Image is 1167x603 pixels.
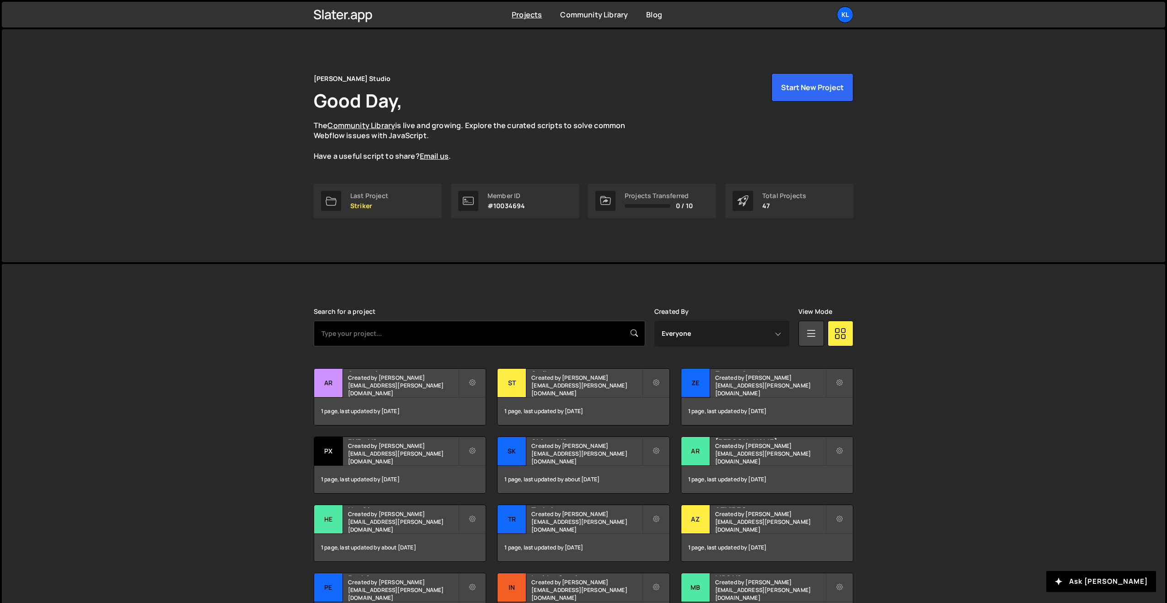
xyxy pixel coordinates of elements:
small: Created by [PERSON_NAME][EMAIL_ADDRESS][PERSON_NAME][DOMAIN_NAME] [715,578,825,602]
p: #10034694 [487,202,525,210]
button: Ask [PERSON_NAME] [1046,571,1156,592]
label: Search for a project [314,308,375,315]
a: PX PXP - V2 Created by [PERSON_NAME][EMAIL_ADDRESS][PERSON_NAME][DOMAIN_NAME] 1 page, last update... [314,436,486,494]
div: Ar [681,437,710,466]
div: [PERSON_NAME] Studio [314,73,391,84]
div: 1 page, last updated by [DATE] [314,398,486,425]
p: The is live and growing. Explore the curated scripts to solve common Webflow issues with JavaScri... [314,120,643,162]
p: 47 [762,202,806,210]
a: Community Library [560,10,628,20]
span: 0 / 10 [676,202,693,210]
h2: Skiveo V2 [531,437,642,440]
div: AZ [681,505,710,534]
div: 1 page, last updated by [DATE] [498,398,669,425]
h2: Trakalyze [531,505,642,508]
h2: PXP - V2 [348,437,458,440]
div: 1 page, last updated by [DATE] [681,466,853,493]
a: AZ AZVIDEO Created by [PERSON_NAME][EMAIL_ADDRESS][PERSON_NAME][DOMAIN_NAME] 1 page, last updated... [681,505,853,562]
div: 1 page, last updated by [DATE] [314,466,486,493]
a: Email us [420,151,449,161]
small: Created by [PERSON_NAME][EMAIL_ADDRESS][PERSON_NAME][DOMAIN_NAME] [715,510,825,533]
h2: Arntreal [348,369,458,371]
div: Last Project [350,192,388,199]
small: Created by [PERSON_NAME][EMAIL_ADDRESS][PERSON_NAME][DOMAIN_NAME] [348,578,458,602]
small: Created by [PERSON_NAME][EMAIL_ADDRESS][PERSON_NAME][DOMAIN_NAME] [531,578,642,602]
div: St [498,369,526,398]
small: Created by [PERSON_NAME][EMAIL_ADDRESS][PERSON_NAME][DOMAIN_NAME] [531,510,642,533]
div: Sk [498,437,526,466]
a: He HeySimon Created by [PERSON_NAME][EMAIL_ADDRESS][PERSON_NAME][DOMAIN_NAME] 1 page, last update... [314,505,486,562]
p: Striker [350,202,388,210]
div: 1 page, last updated by about [DATE] [498,466,669,493]
div: MB [681,573,710,602]
input: Type your project... [314,321,645,346]
div: 1 page, last updated by [DATE] [498,534,669,561]
h2: [PERSON_NAME] [715,437,825,440]
a: Ar Arntreal Created by [PERSON_NAME][EMAIL_ADDRESS][PERSON_NAME][DOMAIN_NAME] 1 page, last update... [314,368,486,425]
button: Start New Project [771,73,853,102]
div: He [314,505,343,534]
a: Projects [512,10,542,20]
label: Created By [654,308,689,315]
small: Created by [PERSON_NAME][EMAIL_ADDRESS][PERSON_NAME][DOMAIN_NAME] [348,374,458,397]
a: Kl [837,6,853,23]
div: 1 page, last updated by [DATE] [681,398,853,425]
a: Tr Trakalyze Created by [PERSON_NAME][EMAIL_ADDRESS][PERSON_NAME][DOMAIN_NAME] 1 page, last updat... [497,505,669,562]
small: Created by [PERSON_NAME][EMAIL_ADDRESS][PERSON_NAME][DOMAIN_NAME] [715,374,825,397]
a: Community Library [327,120,395,130]
h2: Zecom Academy [715,369,825,371]
div: Pe [314,573,343,602]
h2: MBS V2 [715,573,825,576]
h2: Insider Gestion [531,573,642,576]
div: Total Projects [762,192,806,199]
div: Projects Transferred [625,192,693,199]
div: In [498,573,526,602]
a: Last Project Striker [314,183,442,218]
h2: Peakfast [348,573,458,576]
small: Created by [PERSON_NAME][EMAIL_ADDRESS][PERSON_NAME][DOMAIN_NAME] [531,374,642,397]
h2: Striker [531,369,642,371]
a: St Striker Created by [PERSON_NAME][EMAIL_ADDRESS][PERSON_NAME][DOMAIN_NAME] 1 page, last updated... [497,368,669,425]
small: Created by [PERSON_NAME][EMAIL_ADDRESS][PERSON_NAME][DOMAIN_NAME] [348,510,458,533]
div: Ze [681,369,710,398]
small: Created by [PERSON_NAME][EMAIL_ADDRESS][PERSON_NAME][DOMAIN_NAME] [348,442,458,465]
div: Member ID [487,192,525,199]
label: View Mode [798,308,832,315]
small: Created by [PERSON_NAME][EMAIL_ADDRESS][PERSON_NAME][DOMAIN_NAME] [531,442,642,465]
div: 1 page, last updated by about [DATE] [314,534,486,561]
h2: HeySimon [348,505,458,508]
a: Ar [PERSON_NAME] Created by [PERSON_NAME][EMAIL_ADDRESS][PERSON_NAME][DOMAIN_NAME] 1 page, last u... [681,436,853,494]
h1: Good Day, [314,88,402,113]
a: Blog [646,10,662,20]
a: Ze Zecom Academy Created by [PERSON_NAME][EMAIL_ADDRESS][PERSON_NAME][DOMAIN_NAME] 1 page, last u... [681,368,853,425]
div: Tr [498,505,526,534]
small: Created by [PERSON_NAME][EMAIL_ADDRESS][PERSON_NAME][DOMAIN_NAME] [715,442,825,465]
a: Sk Skiveo V2 Created by [PERSON_NAME][EMAIL_ADDRESS][PERSON_NAME][DOMAIN_NAME] 1 page, last updat... [497,436,669,494]
div: PX [314,437,343,466]
h2: AZVIDEO [715,505,825,508]
div: 1 page, last updated by [DATE] [681,534,853,561]
div: Ar [314,369,343,398]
